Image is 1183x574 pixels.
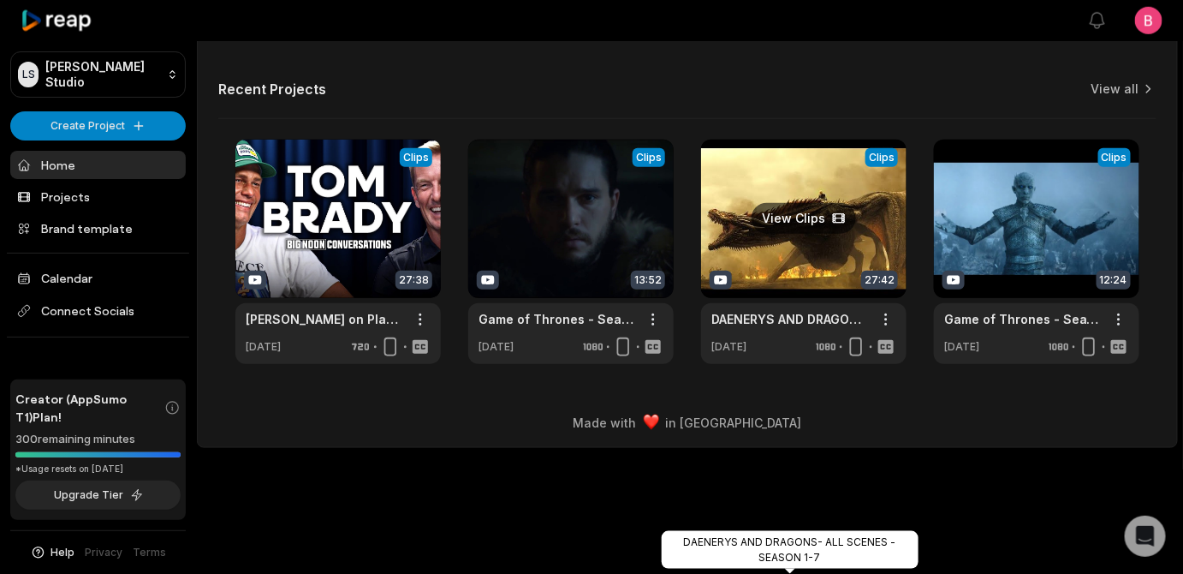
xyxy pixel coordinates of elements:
[711,310,869,328] a: DAENERYS AND DRAGONS- ALL SCENES - SEASON 1-7
[30,545,75,560] button: Help
[644,415,659,430] img: heart emoji
[10,214,186,242] a: Brand template
[86,545,123,560] a: Privacy
[10,296,186,326] span: Connect Socials
[944,310,1102,328] a: Game of Thrones - Season 5 - Top 10 Moments
[1125,516,1166,557] div: Open Intercom Messenger
[51,545,75,560] span: Help
[15,481,181,510] button: Upgrade Tier
[10,151,186,179] a: Home
[45,59,160,90] p: [PERSON_NAME] Studio
[18,62,39,87] div: LS
[662,531,918,569] div: DAENERYS AND DRAGONS- ALL SCENES - SEASON 1-7
[15,431,181,448] div: 300 remaining minutes
[10,182,186,211] a: Projects
[15,463,181,475] div: *Usage resets on [DATE]
[1091,81,1139,98] a: View all
[213,414,1162,432] div: Made with in [GEOGRAPHIC_DATA]
[15,390,164,426] span: Creator (AppSumo T1) Plan!
[479,310,636,328] a: Game of Thrones - Season 6 - Top 10 Moments
[10,264,186,292] a: Calendar
[10,111,186,141] button: Create Project
[246,310,403,328] a: [PERSON_NAME] on Player Development, [PERSON_NAME] at UNC and Super Bowl from the Booth
[134,545,167,560] a: Terms
[218,81,326,98] h2: Recent Projects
